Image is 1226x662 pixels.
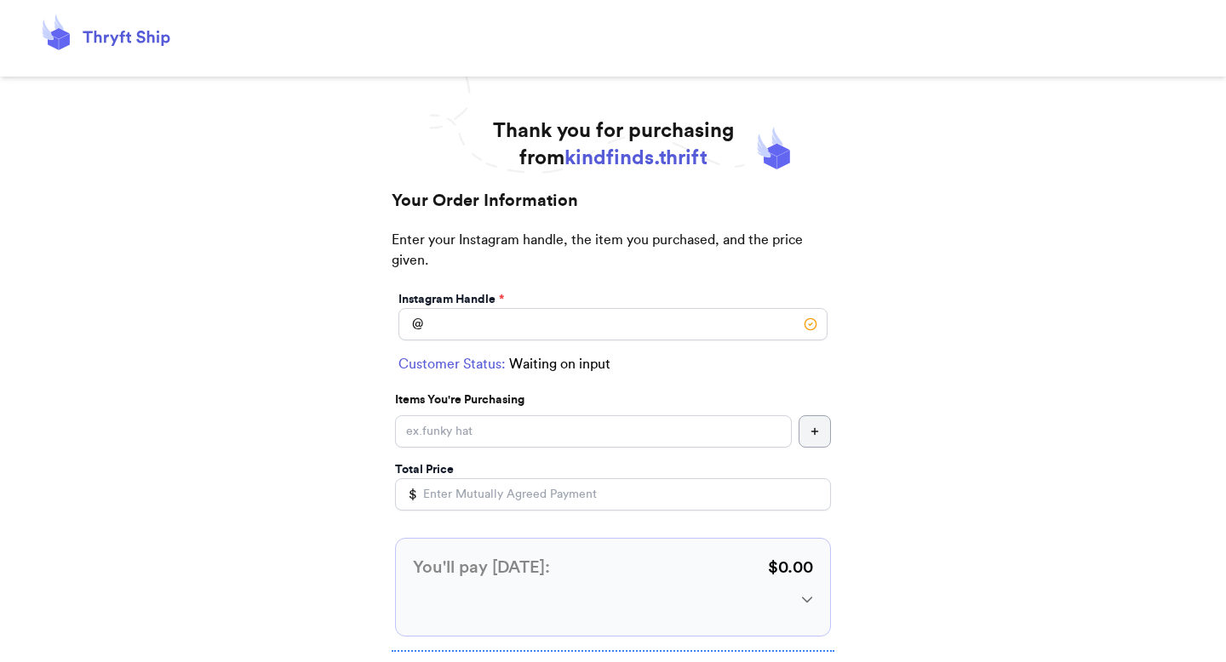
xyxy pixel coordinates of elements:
[509,354,610,374] span: Waiting on input
[398,354,506,374] span: Customer Status:
[395,415,792,448] input: ex.funky hat
[392,230,834,288] p: Enter your Instagram handle, the item you purchased, and the price given.
[398,291,504,308] label: Instagram Handle
[395,461,454,478] label: Total Price
[395,478,831,511] input: Enter Mutually Agreed Payment
[395,478,417,511] div: $
[395,391,831,408] p: Items You're Purchasing
[768,556,813,579] p: $ 0.00
[413,556,550,579] h3: You'll pay [DATE]:
[392,189,834,230] h2: Your Order Information
[398,308,423,340] div: @
[564,148,708,168] span: kindfinds.thrift
[493,117,734,172] h1: Thank you for purchasing from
